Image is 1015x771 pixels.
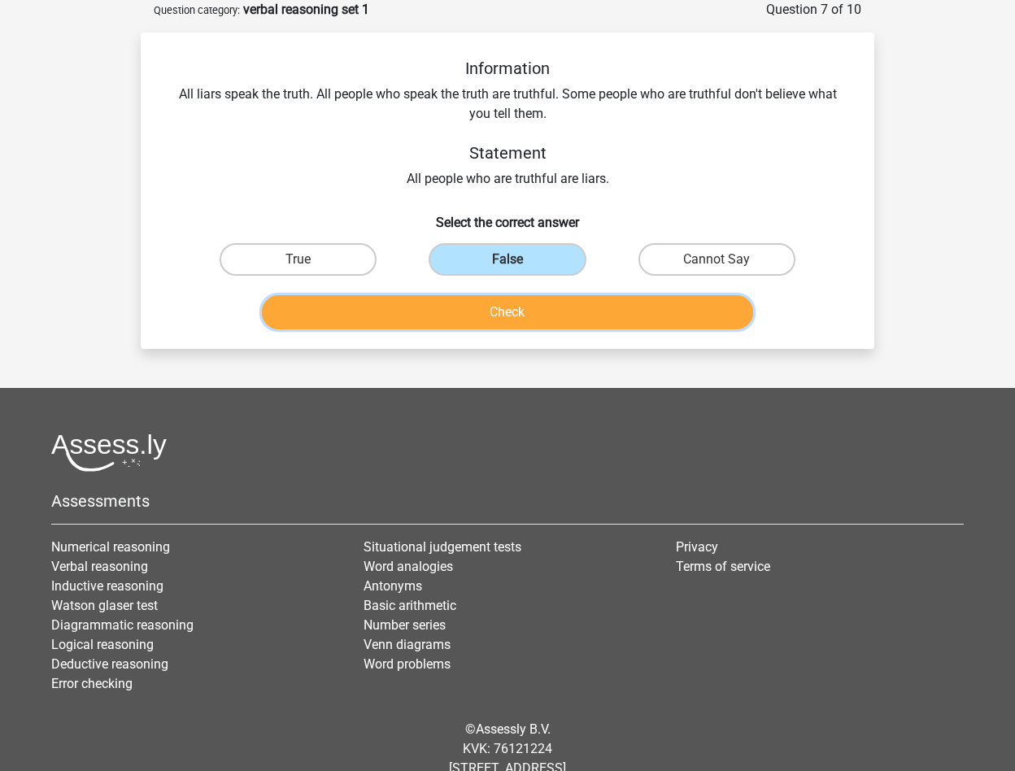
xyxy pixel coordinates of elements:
[51,598,158,613] a: Watson glaser test
[51,637,154,652] a: Logical reasoning
[364,578,422,594] a: Antonyms
[364,637,451,652] a: Venn diagrams
[364,539,521,555] a: Situational judgement tests
[243,2,369,17] strong: verbal reasoning set 1
[51,539,170,555] a: Numerical reasoning
[51,433,167,472] img: Assessly logo
[51,559,148,574] a: Verbal reasoning
[51,578,163,594] a: Inductive reasoning
[262,295,754,329] button: Check
[364,559,453,574] a: Word analogies
[167,59,848,189] div: All liars speak the truth. All people who speak the truth are truthful. Some people who are truth...
[154,4,240,16] small: Question category:
[51,656,168,672] a: Deductive reasoning
[364,617,446,633] a: Number series
[364,598,456,613] a: Basic arithmetic
[51,676,133,691] a: Error checking
[429,243,586,276] label: False
[220,243,377,276] label: True
[167,143,848,163] h5: Statement
[476,721,551,737] a: Assessly B.V.
[167,59,848,78] h5: Information
[676,539,718,555] a: Privacy
[364,656,451,672] a: Word problems
[676,559,770,574] a: Terms of service
[638,243,795,276] label: Cannot Say
[51,491,964,511] h5: Assessments
[167,202,848,230] h6: Select the correct answer
[51,617,194,633] a: Diagrammatic reasoning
